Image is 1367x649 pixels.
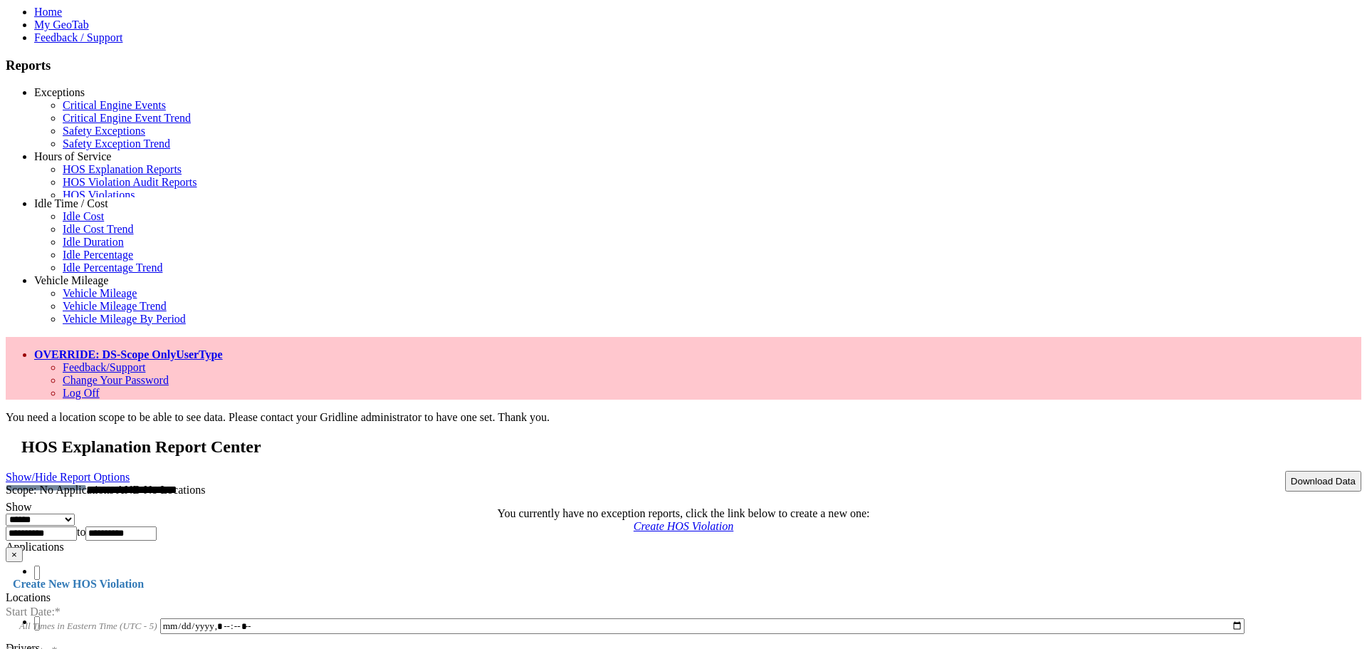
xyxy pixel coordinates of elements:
a: OVERRIDE: DS-Scope OnlyUserType [34,348,223,360]
button: × [6,547,23,562]
a: Idle Time / Cost [34,197,108,209]
div: You need a location scope to be able to see data. Please contact your Gridline administrator to h... [6,411,1361,424]
a: Safety Exception Trend [63,137,170,150]
a: Create HOS Violation [634,520,733,532]
a: Critical Engine Event Trend [63,112,191,124]
div: You currently have no exception reports, click the link below to create a new one: [6,507,1361,520]
a: Exceptions [34,86,85,98]
label: Show [6,501,31,513]
a: Safety Exceptions [63,125,145,137]
span: All Times in Eastern Time (UTC - 5) [19,621,157,631]
a: Idle Percentage Trend [63,261,162,274]
a: Idle Duration [63,236,124,248]
a: HOS Explanation Reports [63,163,182,175]
a: Idle Percentage [63,249,133,261]
a: Feedback/Support [63,361,145,373]
a: HOS Violation Audit Reports [63,176,197,188]
a: My GeoTab [34,19,89,31]
h4: Create New HOS Violation [6,578,1361,591]
a: Feedback / Support [34,31,122,43]
a: Show/Hide Report Options [6,467,130,487]
a: Critical Engine Events [63,99,166,111]
a: Idle Cost [63,210,104,222]
a: Vehicle Mileage Trend [63,300,167,312]
a: Change Your Password [63,374,169,386]
h3: Reports [6,58,1361,73]
a: Vehicle Mileage [63,287,137,299]
a: Hours of Service [34,150,111,162]
h2: HOS Explanation Report Center [21,437,1361,457]
a: Home [34,6,62,18]
span: Scope: No Applications AND No Locations [6,484,205,496]
label: Start Date:* [6,587,61,618]
a: Log Off [63,387,100,399]
a: Vehicle Mileage [34,274,108,286]
a: Idle Cost Trend [63,223,134,235]
span: to [77,526,85,538]
label: Applications [6,541,64,553]
button: Download Data [1285,471,1361,492]
a: HOS Violations [63,189,135,201]
a: Vehicle Mileage By Period [63,313,186,325]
